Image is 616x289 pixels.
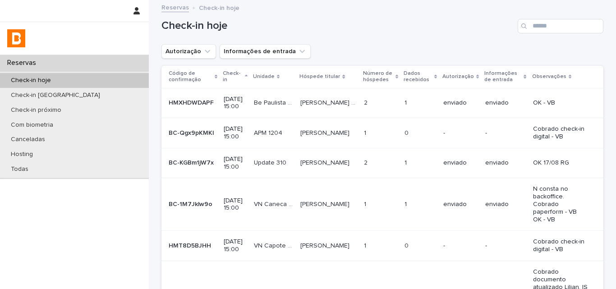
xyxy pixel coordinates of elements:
p: 1 [364,240,368,250]
p: Código de confirmação [169,69,212,85]
p: Nathalia Medeiros [300,128,351,137]
p: [DATE] 15:00 [224,238,247,253]
p: [PERSON_NAME] [300,157,351,167]
p: APM 1204 [254,128,284,137]
h1: Check-in hoje [161,19,514,32]
p: - [485,129,526,137]
p: 2 [364,157,369,167]
p: Check-in [223,69,243,85]
p: enviado [485,99,526,107]
p: Unidade [253,72,275,82]
p: 1 [405,157,409,167]
p: Reservas [4,59,43,67]
tr: HMXHDWDAPFHMXHDWDAPF [DATE] 15:00Be Paulista 22Be Paulista 22 [PERSON_NAME] [PERSON_NAME][PERSON_... [161,88,603,118]
tr: BC-KGBm1jW7xBC-KGBm1jW7x [DATE] 15:00Update 310Update 310 [PERSON_NAME][PERSON_NAME] 22 11 enviad... [161,148,603,178]
p: Todas [4,165,36,173]
p: Layrton Coser Filho Coser Filho [300,97,359,107]
button: Autorização [161,44,216,59]
p: [DATE] 15:00 [224,125,247,141]
p: [PERSON_NAME] [300,199,351,208]
p: N consta no backoffice. Cobrado paperform - VB OK - VB [533,185,589,223]
p: OK - VB [533,99,589,107]
p: Cobrado check-in digital - VB [533,238,589,253]
p: HMXHDWDAPF [169,97,216,107]
button: Informações de entrada [220,44,311,59]
p: VN Caneca 1002 [254,199,295,208]
p: [DATE] 15:00 [224,197,247,212]
p: Observações [532,72,566,82]
p: enviado [443,201,478,208]
p: [PERSON_NAME] [300,240,351,250]
p: Update 310 [254,157,288,167]
p: BC-KGBm1jW7x [169,157,216,167]
p: enviado [443,99,478,107]
p: - [443,129,478,137]
p: [DATE] 15:00 [224,156,247,171]
p: Hóspede titular [299,72,340,82]
p: Autorização [442,72,474,82]
p: - [443,242,478,250]
input: Search [518,19,603,33]
p: enviado [485,201,526,208]
a: Reservas [161,2,189,12]
img: zVaNuJHRTjyIjT5M9Xd5 [7,29,25,47]
p: BC-Qgx9pKMKl [169,128,216,137]
p: 1 [405,97,409,107]
p: BC-1M7Jklw9o [169,199,214,208]
p: Check-in [GEOGRAPHIC_DATA] [4,92,107,99]
tr: HMT8D5BJHHHMT8D5BJHH [DATE] 15:00VN Capote 1607VN Capote 1607 [PERSON_NAME][PERSON_NAME] 11 00 --... [161,231,603,261]
p: 1 [405,199,409,208]
p: HMT8D5BJHH [169,240,213,250]
p: Informações de entrada [484,69,521,85]
tr: BC-Qgx9pKMKlBC-Qgx9pKMKl [DATE] 15:00APM 1204APM 1204 [PERSON_NAME][PERSON_NAME] 11 00 --Cobrado ... [161,118,603,148]
p: enviado [443,159,478,167]
p: VN Capote 1607 [254,240,295,250]
p: 2 [364,97,369,107]
p: - [485,242,526,250]
p: Hosting [4,151,40,158]
p: Com biometria [4,121,60,129]
p: OK 17/08 RG [533,159,589,167]
p: 0 [405,128,410,137]
p: [DATE] 15:00 [224,96,247,111]
p: 1 [364,128,368,137]
p: Dados recebidos [404,69,432,85]
p: Número de hóspedes [363,69,393,85]
p: Cobrado check-in digital - VB [533,125,589,141]
p: 0 [405,240,410,250]
tr: BC-1M7Jklw9oBC-1M7Jklw9o [DATE] 15:00VN Caneca 1002VN Caneca 1002 [PERSON_NAME][PERSON_NAME] 11 1... [161,178,603,231]
p: enviado [485,159,526,167]
p: Canceladas [4,136,52,143]
p: Check-in hoje [199,2,239,12]
p: 1 [364,199,368,208]
p: Check-in hoje [4,77,58,84]
p: Be Paulista 22 [254,97,295,107]
p: Check-in próximo [4,106,69,114]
